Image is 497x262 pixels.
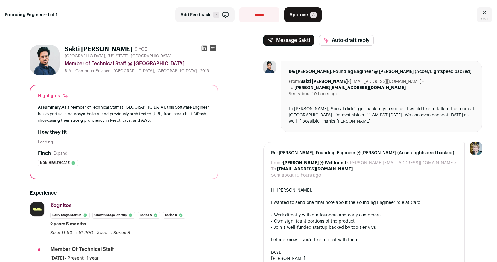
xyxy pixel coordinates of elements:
[289,85,294,91] dt: To:
[65,54,171,59] span: [GEOGRAPHIC_DATA], [US_STATE], [GEOGRAPHIC_DATA]
[271,187,457,193] div: Hi [PERSON_NAME],
[299,91,338,97] dd: about 19 hours ago
[271,249,457,255] div: Best,
[135,46,147,52] div: 9 YOE
[65,60,218,67] div: Member of Technical Staff @ [GEOGRAPHIC_DATA]
[5,12,57,18] strong: Founding Engineer: 1 of 1
[290,12,308,18] span: Approve
[271,212,457,218] div: • Work directly with our founders and early customers
[300,79,348,84] b: Sakti [PERSON_NAME]
[30,202,44,216] img: 263c56d170f85b609d5bdcde56ad79bded339e3a9f48970e4d9cb2d7cceeffbf.jpg
[289,69,474,75] span: Re: [PERSON_NAME], Founding Engineer @ [PERSON_NAME] (Accel/Lightspeed backed)
[271,166,277,172] dt: To:
[477,7,492,22] a: Close
[50,221,86,227] span: 2 years 5 months
[38,150,51,157] h2: Finch
[283,161,346,165] b: [PERSON_NAME] @ Wellfound
[271,172,282,178] dt: Sent:
[263,61,276,73] img: ae57153713fe3d7f635703cab067d255deb0676164a9343f86d8df4df22b752b
[271,200,457,206] div: I wanted to send one final note about the Founding Engineer role at Caro.
[213,12,219,18] span: F
[271,150,457,156] span: Re: [PERSON_NAME], Founding Engineer @ [PERSON_NAME] (Accel/Lightspeed backed)
[40,160,70,166] span: Non-healthcare
[53,151,67,156] button: Expand
[289,79,300,85] dt: From:
[38,105,62,109] span: AI summary:
[310,12,317,18] span: A
[38,93,69,99] div: Highlights
[50,212,90,219] li: Early Stage Startup
[271,224,457,231] div: • Join a well-funded startup backed by top-tier VCs
[289,106,474,124] div: Hi [PERSON_NAME], Sorry I didn't get back to you sooner. I would like to talk to the team at [GEO...
[38,104,210,124] div: As a Member of Technical Staff at [GEOGRAPHIC_DATA], this Software Engineer has expertise in neur...
[271,160,283,166] dt: From:
[92,212,135,219] li: Growth Stage Startup
[94,230,96,236] span: ·
[277,167,353,171] b: [EMAIL_ADDRESS][DOMAIN_NAME]
[65,45,132,54] h1: Sakti [PERSON_NAME]
[38,140,210,145] div: Loading...
[283,160,457,166] dd: <[PERSON_NAME][EMAIL_ADDRESS][DOMAIN_NAME]>
[289,91,299,97] dt: Sent:
[138,212,160,219] li: Series A
[30,189,218,197] h2: Experience
[30,45,60,75] img: ae57153713fe3d7f635703cab067d255deb0676164a9343f86d8df4df22b752b
[284,7,322,22] button: Approve A
[180,12,211,18] span: Add Feedback
[175,7,235,22] button: Add Feedback F
[50,231,93,235] span: Size: 11-50 → 51-200
[271,237,457,243] div: Let me know if you'd like to chat with them.
[50,255,99,261] span: [DATE] - Present · 1 year
[282,172,321,178] dd: about 19 hours ago
[65,69,218,74] div: B.A. - Computer Science - [GEOGRAPHIC_DATA], [GEOGRAPHIC_DATA] - 2016
[294,86,406,90] b: [PERSON_NAME][EMAIL_ADDRESS][DOMAIN_NAME]
[271,255,457,262] div: [PERSON_NAME]
[470,142,482,155] img: 6494470-medium_jpg
[38,129,210,136] h2: How they fit
[50,203,71,208] span: Kognitos
[263,35,314,46] button: Message Sakti
[300,79,424,85] dd: <[EMAIL_ADDRESS][DOMAIN_NAME]>
[163,212,185,219] li: Series B
[271,218,457,224] div: • Own significant portions of the product
[50,246,114,253] div: Member of Technical Staff
[481,16,488,21] span: esc
[97,231,130,235] span: Seed → Series B
[319,35,374,46] button: Auto-draft reply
